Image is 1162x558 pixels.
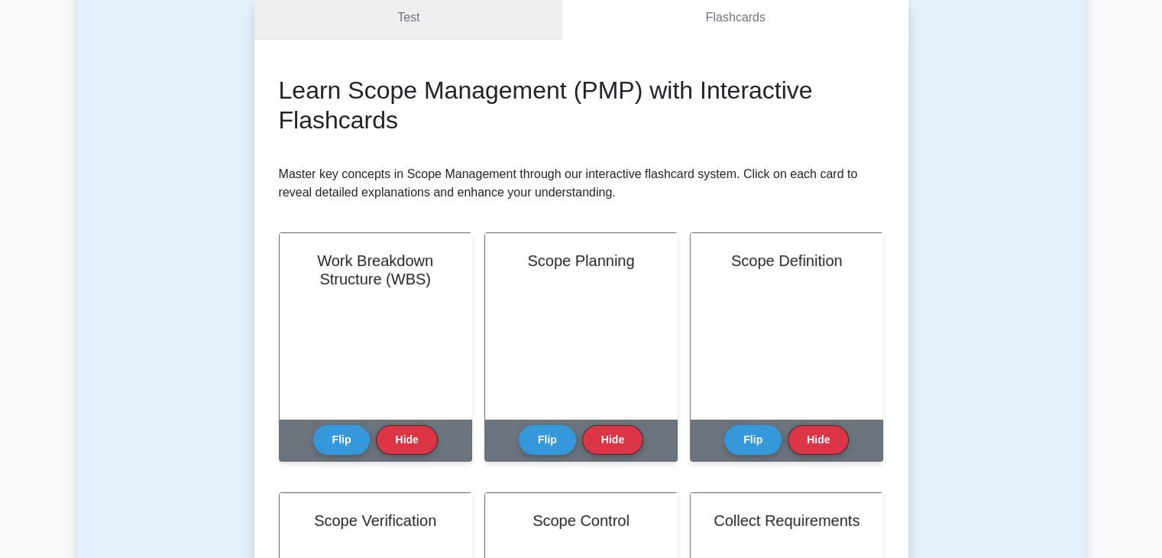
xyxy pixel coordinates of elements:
[503,511,659,530] h2: Scope Control
[376,425,437,455] button: Hide
[279,76,884,135] h2: Learn Scope Management (PMP) with Interactive Flashcards
[582,425,643,455] button: Hide
[503,251,659,270] h2: Scope Planning
[519,425,576,455] button: Flip
[709,511,864,530] h2: Collect Requirements
[313,425,371,455] button: Flip
[724,425,782,455] button: Flip
[709,251,864,270] h2: Scope Definition
[298,251,453,288] h2: Work Breakdown Structure (WBS)
[279,165,884,202] p: Master key concepts in Scope Management through our interactive flashcard system. Click on each c...
[298,511,453,530] h2: Scope Verification
[788,425,849,455] button: Hide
